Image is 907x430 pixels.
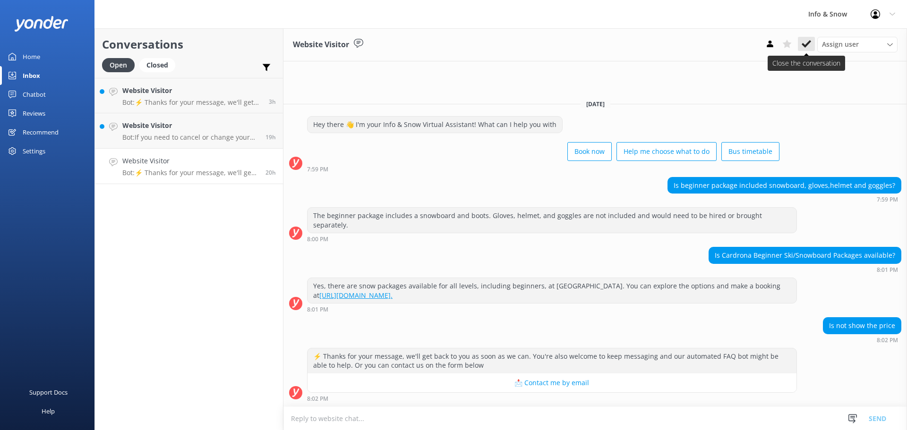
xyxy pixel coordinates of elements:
button: Book now [567,142,612,161]
strong: 8:02 PM [307,396,328,402]
h2: Conversations [102,35,276,53]
div: Aug 22 2025 07:59pm (UTC +12:00) Pacific/Auckland [307,166,779,172]
div: Support Docs [29,383,68,402]
div: Is not show the price [823,318,901,334]
strong: 8:02 PM [877,337,898,343]
div: Yes, there are snow packages available for all levels, including beginners, at [GEOGRAPHIC_DATA].... [308,278,796,303]
span: Aug 22 2025 09:19pm (UTC +12:00) Pacific/Auckland [265,133,276,141]
div: Inbox [23,66,40,85]
span: Assign user [822,39,859,50]
div: Open [102,58,135,72]
p: Bot: If you need to cancel or change your booking, please contact the team on [PHONE_NUMBER], [PH... [122,133,258,142]
a: Open [102,59,139,70]
img: yonder-white-logo.png [14,16,68,32]
span: Aug 22 2025 08:02pm (UTC +12:00) Pacific/Auckland [265,169,276,177]
div: ⚡ Thanks for your message, we'll get back to you as soon as we can. You're also welcome to keep m... [308,348,796,373]
a: Closed [139,59,180,70]
h4: Website Visitor [122,120,258,131]
button: Bus timetable [721,142,779,161]
div: Aug 22 2025 08:02pm (UTC +12:00) Pacific/Auckland [307,395,797,402]
div: Closed [139,58,175,72]
a: [URL][DOMAIN_NAME]. [319,291,393,300]
strong: 8:00 PM [307,236,328,242]
div: Settings [23,142,45,160]
div: Aug 22 2025 08:02pm (UTC +12:00) Pacific/Auckland [823,337,901,343]
span: Aug 23 2025 01:13pm (UTC +12:00) Pacific/Auckland [269,98,276,106]
div: Aug 22 2025 07:59pm (UTC +12:00) Pacific/Auckland [667,196,901,202]
strong: 8:01 PM [877,267,898,273]
div: Aug 22 2025 08:01pm (UTC +12:00) Pacific/Auckland [307,306,797,312]
h3: Website Visitor [293,39,349,51]
div: Is beginner package included snowboard, gloves,helmet and goggles? [668,177,901,194]
button: 📩 Contact me by email [308,373,796,392]
h4: Website Visitor [122,85,262,96]
button: Help me choose what to do [616,142,717,161]
p: Bot: ⚡ Thanks for your message, we'll get back to you as soon as we can. You're also welcome to k... [122,98,262,107]
strong: 7:59 PM [877,197,898,202]
div: Aug 22 2025 08:01pm (UTC +12:00) Pacific/Auckland [709,266,901,273]
span: [DATE] [581,100,610,108]
div: Is Cardrona Beginner Ski/Snowboard Packages available? [709,247,901,263]
div: The beginner package includes a snowboard and boots. Gloves, helmet, and goggles are not included... [308,208,796,233]
div: Home [23,47,40,66]
p: Bot: ⚡ Thanks for your message, we'll get back to you as soon as we can. You're also welcome to k... [122,169,258,177]
div: Recommend [23,123,59,142]
a: Website VisitorBot:⚡ Thanks for your message, we'll get back to you as soon as we can. You're als... [95,78,283,113]
div: Aug 22 2025 08:00pm (UTC +12:00) Pacific/Auckland [307,236,797,242]
div: Reviews [23,104,45,123]
div: Chatbot [23,85,46,104]
strong: 8:01 PM [307,307,328,312]
div: Assign User [817,37,898,52]
a: Website VisitorBot:⚡ Thanks for your message, we'll get back to you as soon as we can. You're als... [95,149,283,184]
div: Help [42,402,55,421]
h4: Website Visitor [122,156,258,166]
div: Hey there 👋 I'm your Info & Snow Virtual Assistant! What can I help you with [308,117,562,133]
a: Website VisitorBot:If you need to cancel or change your booking, please contact the team on [PHON... [95,113,283,149]
strong: 7:59 PM [307,167,328,172]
